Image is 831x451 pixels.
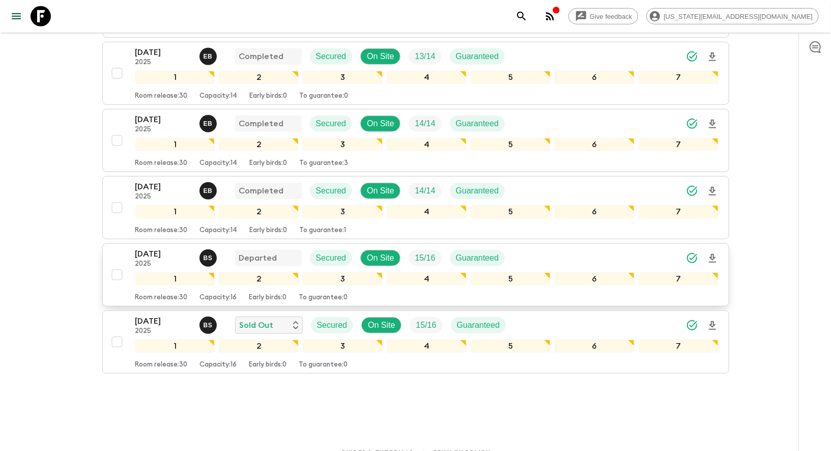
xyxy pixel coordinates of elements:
[409,116,441,132] div: Trip Fill
[135,248,191,260] p: [DATE]
[102,176,729,239] button: [DATE]2025Erild BallaCompletedSecuredOn SiteTrip FillGuaranteed1234567Room release:30Capacity:14E...
[239,118,284,130] p: Completed
[568,8,638,24] a: Give feedback
[199,185,219,193] span: Erild Balla
[555,71,635,84] div: 6
[135,71,215,84] div: 1
[639,138,719,151] div: 7
[456,118,499,130] p: Guaranteed
[200,92,238,100] p: Capacity: 14
[639,272,719,286] div: 7
[367,185,394,197] p: On Site
[360,48,400,65] div: On Site
[135,260,191,268] p: 2025
[457,319,500,331] p: Guaranteed
[135,46,191,59] p: [DATE]
[239,252,277,264] p: Departed
[316,50,347,63] p: Secured
[410,317,442,333] div: Trip Fill
[239,50,284,63] p: Completed
[686,118,698,130] svg: Synced Successfully
[6,6,26,26] button: menu
[639,71,719,84] div: 7
[200,227,238,235] p: Capacity: 14
[416,319,436,331] p: 15 / 16
[250,159,288,167] p: Early birds: 0
[646,8,819,24] div: [US_STATE][EMAIL_ADDRESS][DOMAIN_NAME]
[310,48,353,65] div: Secured
[456,252,499,264] p: Guaranteed
[102,42,729,105] button: [DATE]2025Erild BallaCompletedSecuredOn SiteTrip FillGuaranteed1234567Room release:30Capacity:14E...
[360,116,400,132] div: On Site
[471,71,551,84] div: 5
[303,272,383,286] div: 3
[102,243,729,306] button: [DATE]2025Bledar ShkurtajDepartedSecuredOn SiteTrip FillGuaranteed1234567Room release:30Capacity:...
[471,138,551,151] div: 5
[250,92,288,100] p: Early birds: 0
[360,183,400,199] div: On Site
[200,159,238,167] p: Capacity: 14
[300,92,349,100] p: To guarantee: 0
[303,138,383,151] div: 3
[686,252,698,264] svg: Synced Successfully
[310,183,353,199] div: Secured
[303,205,383,218] div: 3
[316,185,347,197] p: Secured
[135,114,191,126] p: [DATE]
[249,294,287,302] p: Early birds: 0
[199,118,219,126] span: Erild Balla
[135,92,188,100] p: Room release: 30
[360,250,400,266] div: On Site
[219,205,299,218] div: 2
[456,185,499,197] p: Guaranteed
[299,294,348,302] p: To guarantee: 0
[456,50,499,63] p: Guaranteed
[471,272,551,286] div: 5
[387,272,467,286] div: 4
[135,193,191,201] p: 2025
[415,50,435,63] p: 13 / 14
[387,205,467,218] div: 4
[250,227,288,235] p: Early birds: 0
[317,319,348,331] p: Secured
[415,118,435,130] p: 14 / 14
[240,319,274,331] p: Sold Out
[706,185,719,198] svg: Download Onboarding
[409,48,441,65] div: Trip Fill
[199,51,219,59] span: Erild Balla
[310,116,353,132] div: Secured
[219,71,299,84] div: 2
[299,361,348,369] p: To guarantee: 0
[135,126,191,134] p: 2025
[686,185,698,197] svg: Synced Successfully
[686,319,698,331] svg: Synced Successfully
[387,340,467,353] div: 4
[555,272,635,286] div: 6
[706,252,719,265] svg: Download Onboarding
[135,205,215,218] div: 1
[219,272,299,286] div: 2
[555,138,635,151] div: 6
[311,317,354,333] div: Secured
[706,51,719,63] svg: Download Onboarding
[249,361,287,369] p: Early birds: 0
[555,205,635,218] div: 6
[135,159,188,167] p: Room release: 30
[706,320,719,332] svg: Download Onboarding
[686,50,698,63] svg: Synced Successfully
[219,138,299,151] div: 2
[300,227,347,235] p: To guarantee: 1
[135,227,188,235] p: Room release: 30
[303,340,383,353] div: 3
[367,50,394,63] p: On Site
[239,185,284,197] p: Completed
[415,252,435,264] p: 15 / 16
[367,252,394,264] p: On Site
[639,340,719,353] div: 7
[555,340,635,353] div: 6
[584,13,638,20] span: Give feedback
[368,319,395,331] p: On Site
[316,118,347,130] p: Secured
[639,205,719,218] div: 7
[316,252,347,264] p: Secured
